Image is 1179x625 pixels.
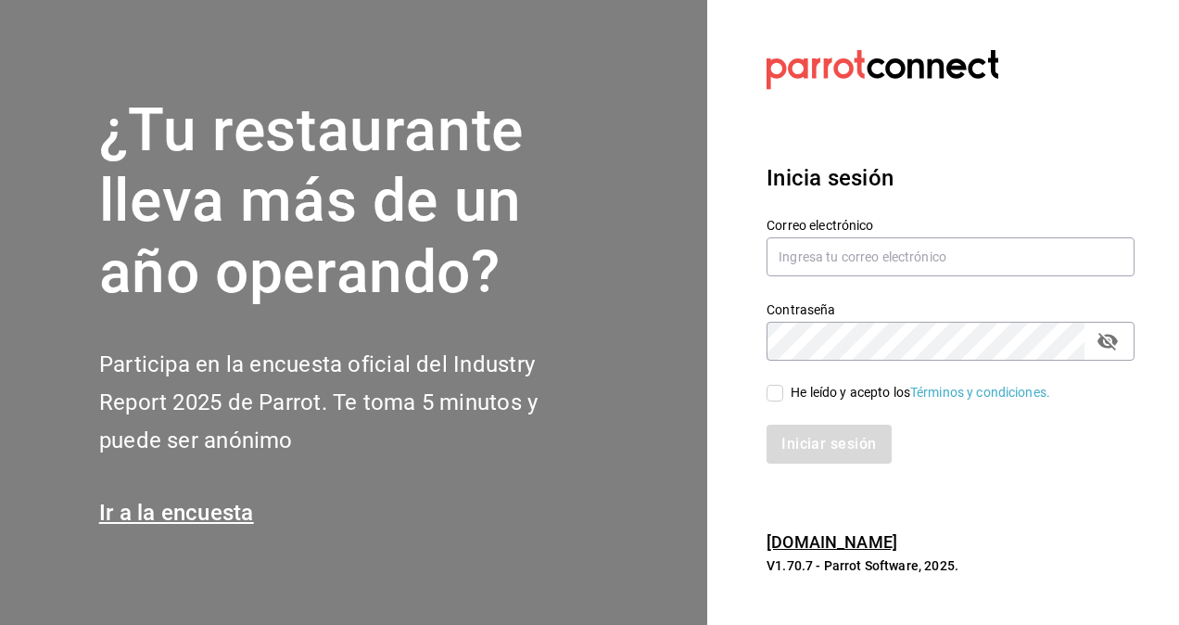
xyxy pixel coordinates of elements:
button: passwordField [1092,325,1123,357]
h2: Participa en la encuesta oficial del Industry Report 2025 de Parrot. Te toma 5 minutos y puede se... [99,346,600,459]
a: Ir a la encuesta [99,500,254,526]
h3: Inicia sesión [767,161,1135,195]
p: V1.70.7 - Parrot Software, 2025. [767,556,1135,575]
a: [DOMAIN_NAME] [767,532,897,552]
a: Términos y condiciones. [910,385,1050,400]
label: Correo electrónico [767,218,1135,231]
div: He leído y acepto los [791,383,1050,402]
label: Contraseña [767,302,1135,315]
h1: ¿Tu restaurante lleva más de un año operando? [99,96,600,309]
input: Ingresa tu correo electrónico [767,237,1135,276]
